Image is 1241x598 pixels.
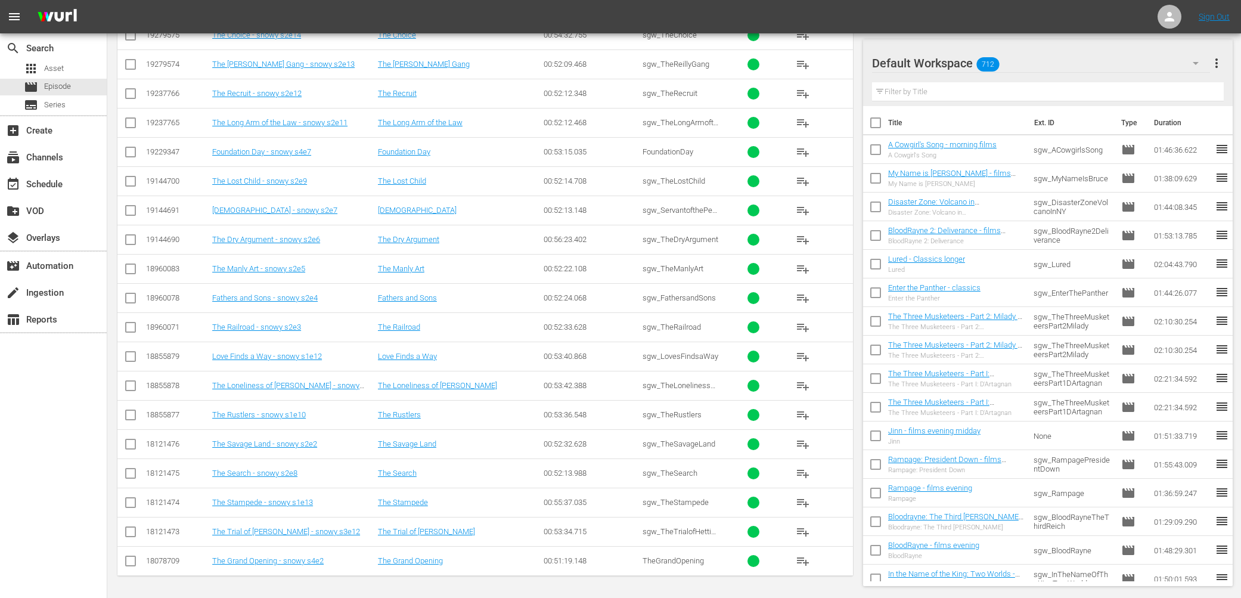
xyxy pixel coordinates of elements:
[789,225,817,254] button: playlist_add
[146,60,209,69] div: 19279574
[1121,457,1135,472] span: Episode
[888,180,1024,188] div: My Name is [PERSON_NAME]
[1029,221,1117,250] td: sgw_BloodRayne2Deliverance
[789,401,817,429] button: playlist_add
[1149,565,1215,593] td: 01:50:01.593
[378,498,428,507] a: The Stampede
[378,381,497,390] a: The Loneliness of [PERSON_NAME]
[1121,228,1135,243] span: Episode
[888,295,981,302] div: Enter the Panther
[888,237,1024,245] div: BloodRayne 2: Deliverance
[888,398,994,416] a: The Three Musketeers - Part I: D'Artagnan - films evening
[643,352,718,361] span: sgw_LovesFindsaWay
[544,89,640,98] div: 00:52:12.348
[212,118,348,127] a: The Long Arm of the Law - snowy s2e11
[212,469,297,478] a: The Search - snowy s2e8
[1121,142,1135,157] span: Episode
[1027,106,1115,140] th: Ext. ID
[1029,479,1117,507] td: sgw_Rampage
[44,99,66,111] span: Series
[378,293,437,302] a: Fathers and Sons
[1149,536,1215,565] td: 01:48:29.301
[1149,135,1215,164] td: 01:46:36.622
[1215,571,1229,585] span: reorder
[146,527,209,536] div: 18121473
[789,50,817,79] button: playlist_add
[146,498,209,507] div: 18121474
[789,518,817,546] button: playlist_add
[796,291,810,305] span: playlist_add
[1149,393,1215,422] td: 02:21:34.592
[888,426,981,435] a: Jinn - films evening midday
[212,439,317,448] a: The Savage Land - snowy s2e2
[1029,536,1117,565] td: sgw_BloodRayne
[1029,278,1117,307] td: sgw_EnterThePanther
[146,235,209,244] div: 19144690
[7,10,21,24] span: menu
[1215,228,1229,242] span: reorder
[1149,193,1215,221] td: 01:44:08.345
[1029,364,1117,393] td: sgw_TheThreeMusketeersPart1DArtagnan
[1121,400,1135,414] span: Episode
[146,323,209,331] div: 18960071
[378,527,475,536] a: The Trial of [PERSON_NAME]
[888,495,972,503] div: Rampage
[1149,278,1215,307] td: 01:44:26.077
[378,60,470,69] a: The [PERSON_NAME] Gang
[643,323,701,331] span: sgw_TheRailroad
[544,381,640,390] div: 00:53:42.388
[1121,171,1135,185] span: Episode
[888,340,1022,358] a: The Three Musketeers - Part 2: Milady - films evening
[544,323,640,331] div: 00:52:33.628
[544,30,640,39] div: 00:54:32.755
[888,323,1024,331] div: The Three Musketeers - Part 2: [PERSON_NAME]
[146,147,209,156] div: 19229347
[888,380,1024,388] div: The Three Musketeers - Part I: D'Artagnan
[212,89,302,98] a: The Recruit - snowy s2e12
[888,140,997,149] a: A Cowgirl's Song - morning films
[888,523,1024,531] div: Bloodrayne: The Third [PERSON_NAME]
[1121,343,1135,357] span: Episode
[796,145,810,159] span: playlist_add
[378,410,421,419] a: The Rustlers
[378,323,420,331] a: The Railroad
[643,410,702,419] span: sgw_TheRustlers
[544,235,640,244] div: 00:56:23.402
[44,80,71,92] span: Episode
[1121,429,1135,443] span: Episode
[1029,307,1117,336] td: sgw_TheThreeMusketeersPart2Milady
[1149,479,1215,507] td: 01:36:59.247
[888,455,1006,473] a: Rampage: President Down - films evening
[888,283,981,292] a: Enter the Panther - classics
[1114,106,1147,140] th: Type
[888,512,1023,530] a: Bloodrayne: The Third [PERSON_NAME] - films evening
[6,204,20,218] span: VOD
[544,556,640,565] div: 00:51:19.148
[1215,171,1229,185] span: reorder
[378,30,416,39] a: The Choice
[1215,199,1229,213] span: reorder
[643,118,718,136] span: sgw_TheLongArmoftheLaw
[146,176,209,185] div: 19144700
[1121,257,1135,271] span: Episode
[544,118,640,127] div: 00:52:12.468
[29,3,86,31] img: ans4CAIJ8jUAAAAAAAAAAAAAAAAAAAAAAAAgQb4GAAAAAAAAAAAAAAAAAAAAAAAAJMjXAAAAAAAAAAAAAAAAAAAAAAAAgAT5G...
[378,556,443,565] a: The Grand Opening
[643,176,705,185] span: sgw_TheLostChild
[146,293,209,302] div: 18960078
[544,176,640,185] div: 00:52:14.708
[146,381,209,390] div: 18855878
[544,264,640,273] div: 00:52:22.108
[796,554,810,568] span: playlist_add
[643,498,709,507] span: sgw_TheStampede
[789,313,817,342] button: playlist_add
[378,89,417,98] a: The Recruit
[796,233,810,247] span: playlist_add
[643,381,717,399] span: sgw_TheLonelinessofLukeMcGregor
[789,196,817,225] button: playlist_add
[789,79,817,108] button: playlist_add
[796,116,810,130] span: playlist_add
[212,176,307,185] a: The Lost Child - snowy s2e9
[789,342,817,371] button: playlist_add
[6,41,20,55] span: Search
